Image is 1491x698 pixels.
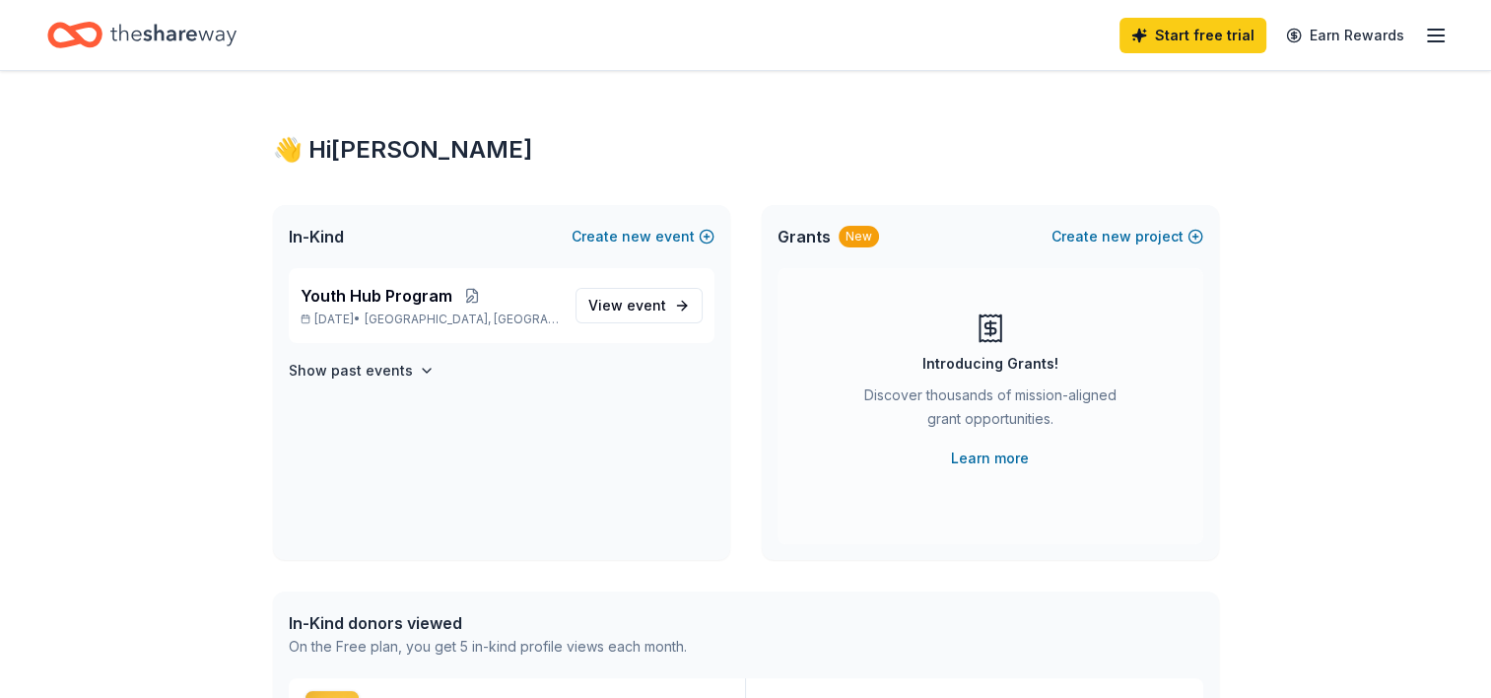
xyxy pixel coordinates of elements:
a: Home [47,12,237,58]
div: In-Kind donors viewed [289,611,687,635]
button: Createnewproject [1051,225,1203,248]
span: Grants [778,225,831,248]
p: [DATE] • [301,312,560,327]
a: Start free trial [1119,18,1266,53]
a: Learn more [951,447,1029,470]
div: 👋 Hi [PERSON_NAME] [273,134,1219,166]
span: new [1102,225,1131,248]
div: New [839,226,879,247]
div: On the Free plan, you get 5 in-kind profile views each month. [289,635,687,659]
span: In-Kind [289,225,344,248]
span: [GEOGRAPHIC_DATA], [GEOGRAPHIC_DATA] [365,312,559,327]
h4: Show past events [289,359,413,383]
span: Youth Hub Program [301,284,452,308]
div: Discover thousands of mission-aligned grant opportunities. [856,384,1124,439]
div: Introducing Grants! [922,352,1058,376]
span: View [588,294,666,317]
a: Earn Rewards [1274,18,1416,53]
span: event [627,297,666,314]
button: Createnewevent [572,225,714,248]
a: View event [576,288,703,323]
button: Show past events [289,359,435,383]
span: new [622,225,651,248]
